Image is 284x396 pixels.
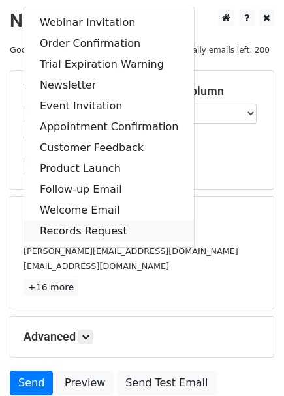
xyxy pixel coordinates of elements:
[24,221,194,242] a: Records Request
[24,96,194,117] a: Event Invitation
[24,75,194,96] a: Newsletter
[10,371,53,395] a: Send
[24,246,238,256] small: [PERSON_NAME][EMAIL_ADDRESS][DOMAIN_NAME]
[24,54,194,75] a: Trial Expiration Warning
[152,84,261,98] h5: Email column
[24,179,194,200] a: Follow-up Email
[24,200,194,221] a: Welcome Email
[10,45,114,55] small: Google Sheet:
[56,371,114,395] a: Preview
[117,371,216,395] a: Send Test Email
[24,279,78,296] a: +16 more
[181,45,274,55] a: Daily emails left: 200
[24,261,169,271] small: [EMAIL_ADDRESS][DOMAIN_NAME]
[219,333,284,396] iframe: Chat Widget
[24,137,194,158] a: Customer Feedback
[24,117,194,137] a: Appointment Confirmation
[24,33,194,54] a: Order Confirmation
[181,43,274,57] span: Daily emails left: 200
[24,330,260,344] h5: Advanced
[24,12,194,33] a: Webinar Invitation
[24,158,194,179] a: Product Launch
[10,10,274,32] h2: New Campaign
